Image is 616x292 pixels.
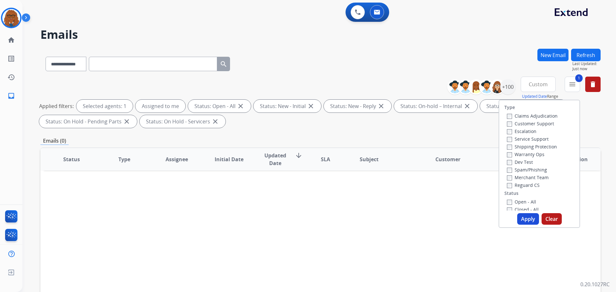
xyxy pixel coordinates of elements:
[507,207,512,213] input: Closed - All
[377,102,385,110] mat-icon: close
[507,113,558,119] label: Claims Adjudication
[507,168,512,173] input: Spam/Phishing
[324,100,391,113] div: Status: New - Reply
[237,102,244,110] mat-icon: close
[589,80,597,88] mat-icon: delete
[507,137,512,142] input: Service Support
[463,102,471,110] mat-icon: close
[63,155,80,163] span: Status
[575,74,583,82] span: 1
[569,80,576,88] mat-icon: menu
[504,190,518,196] label: Status
[7,92,15,100] mat-icon: inbox
[517,213,539,225] button: Apply
[537,49,569,61] button: New Email
[522,94,547,99] button: Updated Date
[261,152,290,167] span: Updated Date
[2,9,20,27] img: avatar
[507,199,536,205] label: Open - All
[507,167,547,173] label: Spam/Phishing
[507,121,554,127] label: Customer Support
[507,114,512,119] input: Claims Adjudication
[480,100,568,113] div: Status: On-hold - Customer
[40,28,601,41] h2: Emails
[507,206,539,213] label: Closed - All
[435,155,460,163] span: Customer
[507,175,512,180] input: Merchant Team
[507,128,536,134] label: Escalation
[7,36,15,44] mat-icon: home
[211,118,219,125] mat-icon: close
[507,200,512,205] input: Open - All
[118,155,130,163] span: Type
[135,100,185,113] div: Assigned to me
[507,174,549,180] label: Merchant Team
[295,152,303,159] mat-icon: arrow_downward
[507,160,512,165] input: Dev Test
[542,213,562,225] button: Clear
[220,60,227,68] mat-icon: search
[565,77,580,92] button: 1
[215,155,244,163] span: Initial Date
[507,183,512,188] input: Reguard CS
[40,137,69,145] p: Emails (0)
[507,151,544,157] label: Warranty Ops
[507,121,512,127] input: Customer Support
[140,115,226,128] div: Status: On Hold - Servicers
[7,55,15,63] mat-icon: list_alt
[166,155,188,163] span: Assignee
[7,73,15,81] mat-icon: history
[571,49,601,61] button: Refresh
[572,61,601,66] span: Last Updated:
[307,102,315,110] mat-icon: close
[76,100,133,113] div: Selected agents: 1
[580,280,610,288] p: 0.20.1027RC
[507,136,549,142] label: Service Support
[394,100,477,113] div: Status: On-hold – Internal
[253,100,321,113] div: Status: New - Initial
[507,129,512,134] input: Escalation
[529,83,548,86] span: Custom
[39,115,137,128] div: Status: On Hold - Pending Parts
[572,66,601,71] span: Just now
[522,94,558,99] span: Range
[188,100,251,113] div: Status: Open - All
[507,182,540,188] label: Reguard CS
[500,79,516,95] div: +100
[507,159,533,165] label: Dev Test
[504,104,515,111] label: Type
[507,145,512,150] input: Shipping Protection
[507,144,557,150] label: Shipping Protection
[123,118,131,125] mat-icon: close
[321,155,330,163] span: SLA
[507,152,512,157] input: Warranty Ops
[360,155,379,163] span: Subject
[39,102,74,110] p: Applied filters:
[521,77,556,92] button: Custom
